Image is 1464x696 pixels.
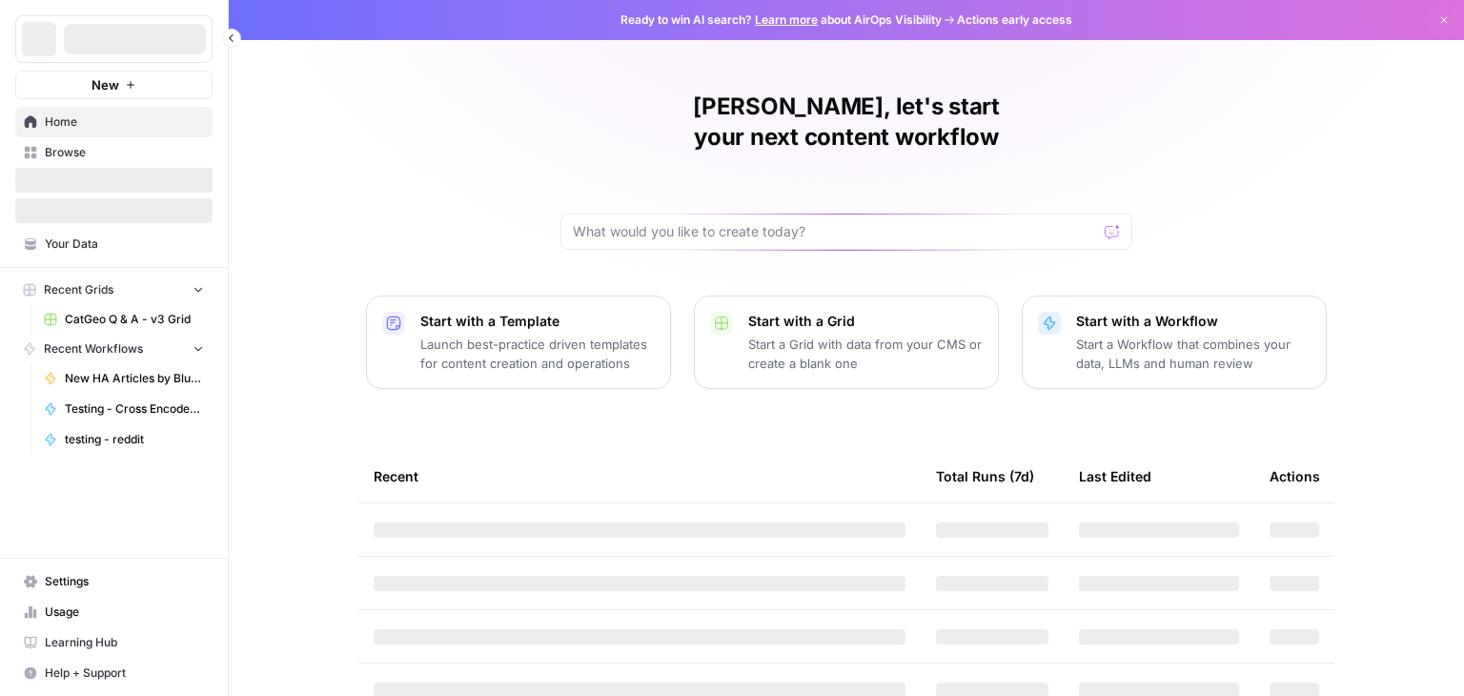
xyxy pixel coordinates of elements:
span: Learning Hub [45,634,204,651]
span: Recent Workflows [44,340,143,358]
p: Start a Grid with data from your CMS or create a blank one [748,335,983,373]
span: New HA Articles by Blueprint [65,370,204,387]
a: Settings [15,566,213,597]
a: Learning Hub [15,627,213,658]
span: Actions early access [957,11,1072,29]
span: Ready to win AI search? about AirOps Visibility [620,11,942,29]
span: Usage [45,604,204,621]
span: Settings [45,573,204,590]
div: Actions [1270,450,1320,502]
a: Browse [15,137,213,168]
a: Learn more [755,12,818,27]
a: Home [15,107,213,137]
button: Recent Grids [15,276,213,304]
button: Recent Workflows [15,335,213,363]
a: New HA Articles by Blueprint [35,363,213,394]
button: New [15,71,213,99]
p: Start with a Workflow [1076,312,1311,331]
div: Total Runs (7d) [936,450,1034,502]
span: Testing - Cross Encoder Reranker [65,400,204,418]
div: Recent [374,450,905,502]
button: Start with a WorkflowStart a Workflow that combines your data, LLMs and human review [1022,296,1327,389]
a: testing - reddit [35,424,213,455]
p: Start a Workflow that combines your data, LLMs and human review [1076,335,1311,373]
span: Home [45,113,204,131]
a: Usage [15,597,213,627]
span: Your Data [45,235,204,253]
span: Browse [45,144,204,161]
a: CatGeo Q & A - v3 Grid [35,304,213,335]
span: Help + Support [45,665,204,682]
h1: [PERSON_NAME], let's start your next content workflow [560,92,1132,153]
span: testing - reddit [65,431,204,448]
button: Start with a TemplateLaunch best-practice driven templates for content creation and operations [366,296,671,389]
span: New [91,75,119,94]
button: Start with a GridStart a Grid with data from your CMS or create a blank one [694,296,999,389]
p: Launch best-practice driven templates for content creation and operations [420,335,655,373]
a: Your Data [15,229,213,259]
span: CatGeo Q & A - v3 Grid [65,311,204,328]
input: What would you like to create today? [573,222,1097,241]
p: Start with a Template [420,312,655,331]
button: Help + Support [15,658,213,688]
span: Recent Grids [44,281,113,298]
a: Testing - Cross Encoder Reranker [35,394,213,424]
p: Start with a Grid [748,312,983,331]
div: Last Edited [1079,450,1151,502]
